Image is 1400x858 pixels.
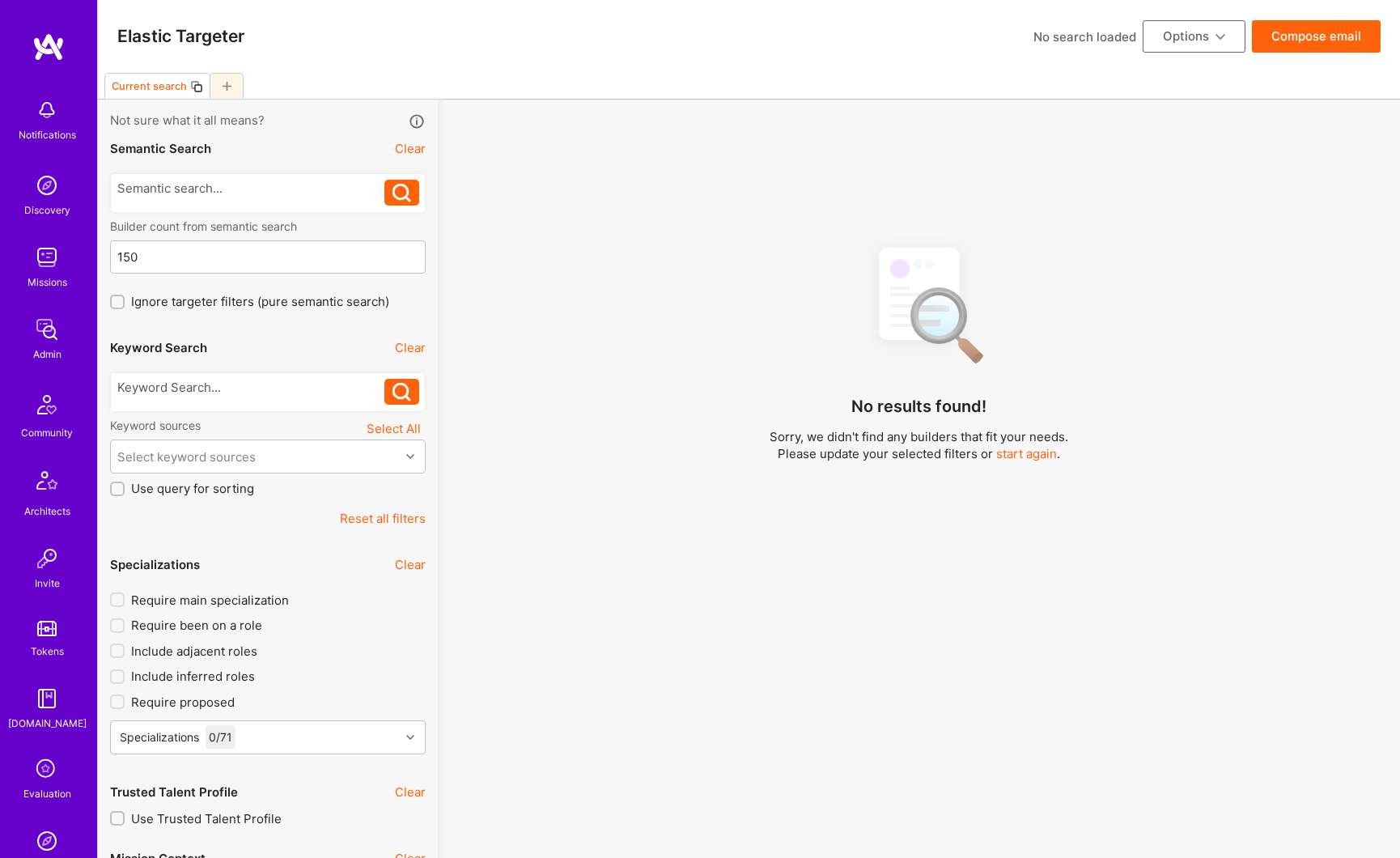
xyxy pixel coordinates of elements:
div: 0 / 71 [206,725,235,749]
div: Architects [24,503,70,520]
img: bell [31,94,63,126]
div: Community [21,424,73,441]
img: Community [28,385,66,424]
button: Compose email [1252,20,1381,53]
img: tokens [37,621,57,636]
span: Use query for sorting [131,480,254,497]
i: icon Plus [223,82,231,91]
i: icon Chevron [406,452,414,461]
h3: Elastic Targeter [117,26,244,46]
img: Architects [28,464,66,503]
div: [DOMAIN_NAME] [8,715,87,732]
button: start again [996,445,1057,462]
span: Not sure what it all means? [110,112,265,130]
img: admin teamwork [31,313,63,346]
div: Invite [35,575,60,592]
div: Tokens [31,643,64,660]
i: icon Chevron [406,733,414,741]
span: Ignore targeter filters (pure semantic search) [131,293,389,310]
span: Include inferred roles [131,668,255,685]
div: Keyword Search [110,339,207,356]
i: icon Search [392,383,411,401]
p: Sorry, we didn't find any builders that fit your needs. [770,428,1068,445]
img: Admin Search [31,825,63,857]
h4: No results found! [851,397,986,416]
button: Select All [362,418,426,440]
i: icon Info [408,113,426,131]
div: Missions [28,274,67,291]
div: Select keyword sources [117,448,256,465]
img: guide book [31,682,63,715]
div: Discovery [24,202,70,219]
div: Specializations [110,556,200,573]
button: Clear [395,339,426,356]
span: Require main specialization [131,592,289,609]
p: Please update your selected filters or . [770,445,1068,462]
span: Use Trusted Talent Profile [131,810,282,827]
span: Require proposed [131,694,235,711]
span: Require been on a role [131,617,262,634]
img: discovery [31,169,63,202]
span: Include adjacent roles [131,643,257,660]
div: Notifications [19,126,76,143]
div: Evaluation [23,785,71,802]
img: logo [32,32,65,62]
label: Keyword sources [110,418,201,433]
div: No search loaded [1033,28,1136,45]
button: Clear [395,784,426,801]
img: teamwork [31,241,63,274]
div: Trusted Talent Profile [110,784,238,801]
div: Specializations [120,728,199,745]
button: Options [1143,20,1245,53]
div: Current search [112,80,187,92]
div: Semantic Search [110,140,211,157]
i: icon ArrowDownBlack [1215,32,1225,42]
img: Invite [31,542,63,575]
div: Admin [33,346,62,363]
i: icon Copy [190,80,203,93]
label: Builder count from semantic search [110,219,426,234]
button: Reset all filters [340,510,426,527]
img: No Results [851,233,988,375]
button: Clear [395,556,426,573]
button: Clear [395,140,426,157]
i: icon SelectionTeam [32,754,62,785]
i: icon Search [392,184,411,202]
